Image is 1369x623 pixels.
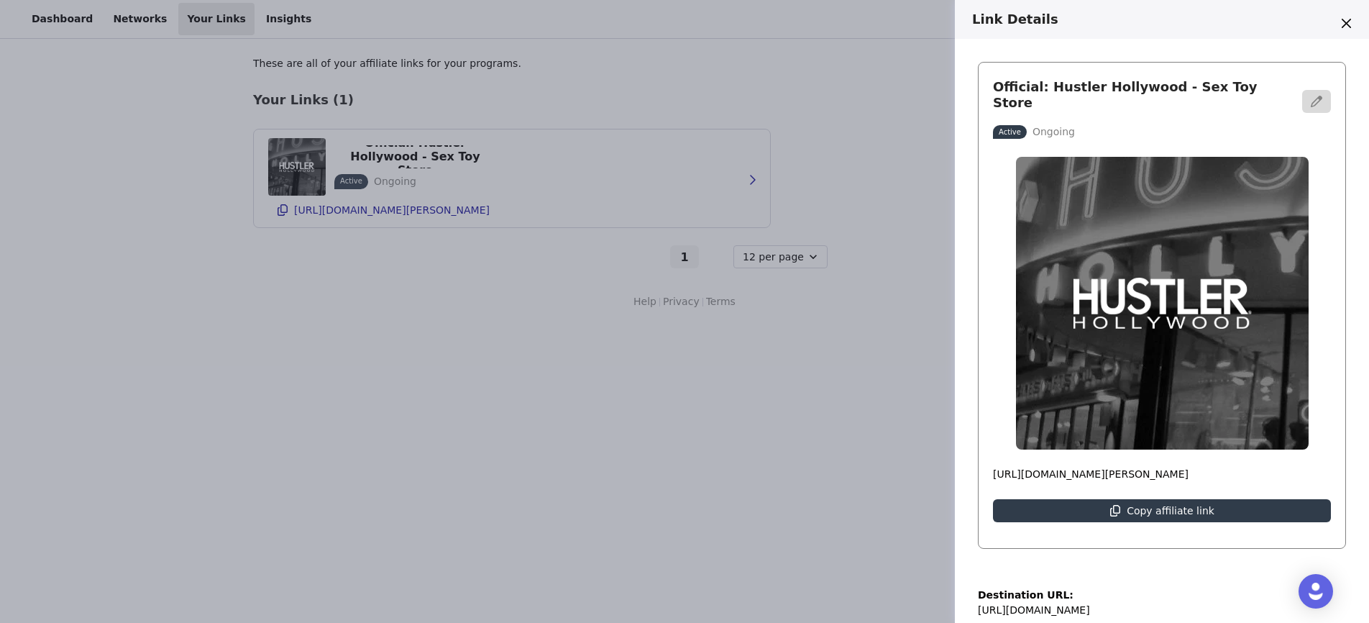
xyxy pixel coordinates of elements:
[1127,505,1214,517] p: Copy affiliate link
[978,588,1090,603] p: Destination URL:
[1299,574,1333,609] div: Open Intercom Messenger
[1016,157,1309,450] img: Official: Hustler Hollywood - Sex Toy Store
[1334,12,1357,35] button: Close
[1033,124,1075,140] p: Ongoing
[993,467,1331,482] p: [URL][DOMAIN_NAME][PERSON_NAME]
[993,499,1331,522] button: Copy affiliate link
[999,127,1021,137] p: Active
[993,79,1294,110] h3: Official: Hustler Hollywood - Sex Toy Store
[972,12,1333,27] h3: Link Details
[978,603,1090,618] p: [URL][DOMAIN_NAME]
